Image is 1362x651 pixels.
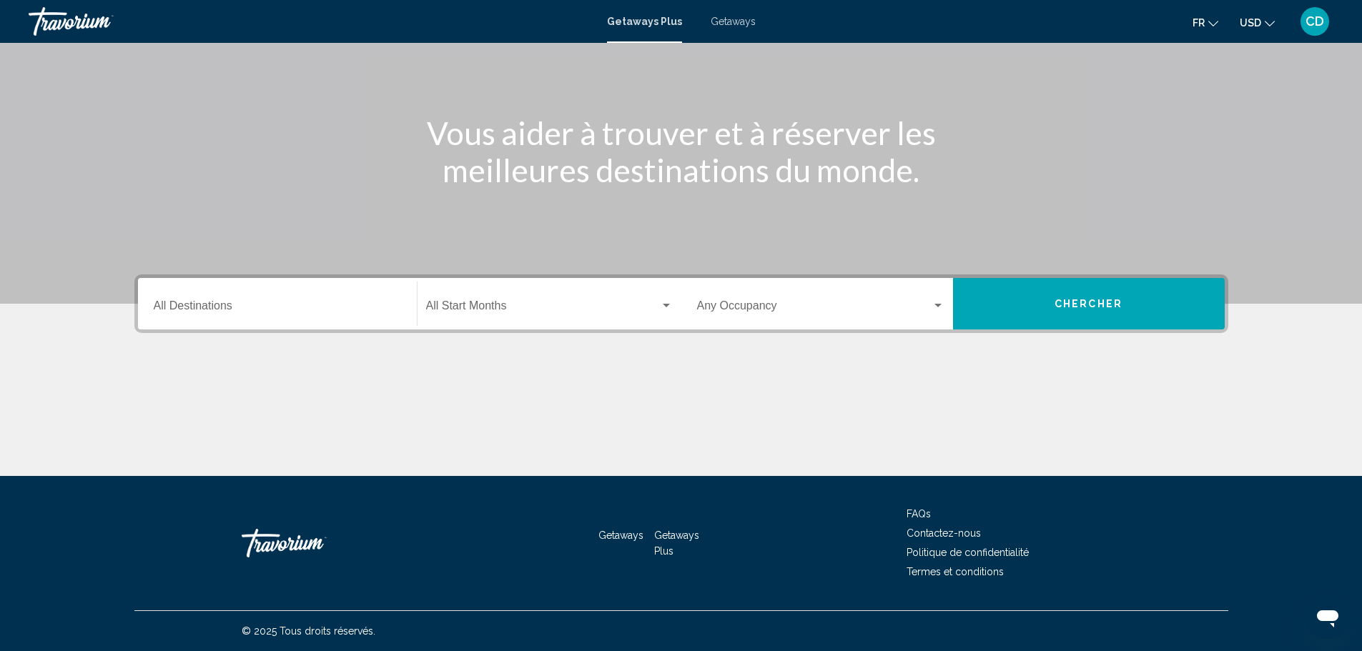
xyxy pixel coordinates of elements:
a: Getaways Plus [607,16,682,27]
a: FAQs [907,508,931,520]
a: Politique de confidentialité [907,547,1029,558]
a: Contactez-nous [907,527,981,539]
button: Chercher [953,278,1225,329]
a: Getaways [711,16,756,27]
span: CD [1306,14,1324,29]
a: Travorium [29,7,593,36]
iframe: Bouton de lancement de la fenêtre de messagerie [1305,594,1351,640]
span: fr [1193,17,1205,29]
a: Travorium [242,522,385,565]
a: Getaways [598,530,643,541]
span: USD [1240,17,1261,29]
span: © 2025 Tous droits réservés. [242,625,375,637]
button: Change language [1193,12,1218,33]
a: Termes et conditions [907,566,1004,577]
span: Chercher [1055,299,1122,310]
div: Search widget [138,278,1225,329]
button: User Menu [1296,6,1333,36]
h1: Vous aider à trouver et à réserver les meilleures destinations du monde. [413,114,949,189]
button: Change currency [1240,12,1275,33]
a: Getaways Plus [654,530,699,557]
